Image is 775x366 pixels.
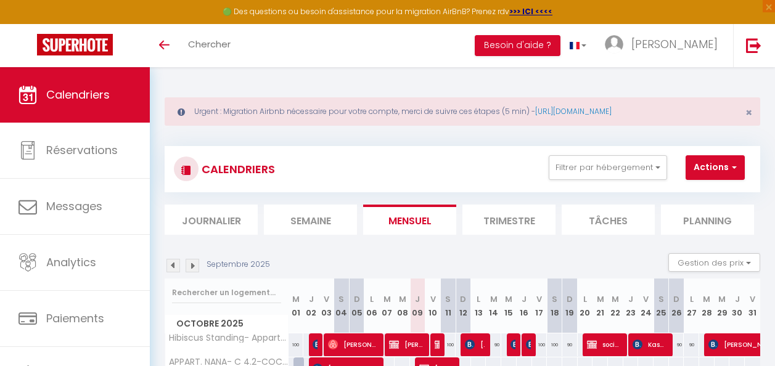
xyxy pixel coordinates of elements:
abbr: D [460,293,466,305]
th: 31 [745,279,760,333]
span: × [745,105,752,120]
abbr: L [477,293,480,305]
th: 19 [562,279,578,333]
th: 18 [547,279,562,333]
div: Urgent : Migration Airbnb nécessaire pour votre compte, merci de suivre ces étapes (5 min) - [165,97,760,126]
abbr: M [505,293,512,305]
div: 100 [547,333,562,356]
abbr: D [354,293,360,305]
abbr: J [309,293,314,305]
abbr: L [583,293,587,305]
input: Rechercher un logement... [172,282,281,304]
th: 02 [303,279,319,333]
h3: CALENDRIERS [199,155,275,183]
span: [PERSON_NAME] [511,333,515,356]
th: 27 [684,279,699,333]
abbr: V [430,293,436,305]
span: [PERSON_NAME] [631,36,718,52]
div: 90 [684,333,699,356]
abbr: J [628,293,633,305]
th: 17 [532,279,547,333]
abbr: M [292,293,300,305]
abbr: M [718,293,726,305]
li: Journalier [165,205,258,235]
p: Septembre 2025 [207,259,270,270]
abbr: M [490,293,498,305]
th: 13 [471,279,486,333]
span: [PERSON_NAME] [435,333,440,356]
a: [URL][DOMAIN_NAME] [535,106,612,116]
li: Trimestre [462,205,556,235]
span: société UNIFORMATION [587,333,621,356]
th: 09 [410,279,425,333]
abbr: S [658,293,664,305]
th: 29 [715,279,730,333]
button: Filtrer par hébergement [549,155,667,180]
abbr: D [673,293,679,305]
div: 100 [440,333,456,356]
span: [PERSON_NAME] [526,333,531,356]
th: 08 [395,279,410,333]
a: Chercher [179,24,240,67]
abbr: M [703,293,710,305]
th: 24 [638,279,654,333]
span: [PERSON_NAME] [313,333,318,356]
a: ... [PERSON_NAME] [596,24,733,67]
li: Mensuel [363,205,456,235]
th: 28 [699,279,715,333]
img: ... [605,35,623,54]
abbr: M [383,293,391,305]
abbr: D [567,293,573,305]
li: Tâches [562,205,655,235]
span: Paiements [46,311,104,326]
button: Gestion des prix [668,253,760,272]
button: Close [745,107,752,118]
th: 14 [486,279,501,333]
abbr: M [612,293,619,305]
span: Hibiscus Standing- Appartement Cosy [167,333,290,343]
span: [PERSON_NAME] [389,333,424,356]
th: 15 [501,279,517,333]
span: Kasandikromo [PERSON_NAME] [633,333,667,356]
th: 12 [456,279,471,333]
th: 26 [669,279,684,333]
abbr: V [324,293,329,305]
div: 90 [669,333,684,356]
li: Planning [661,205,754,235]
abbr: L [370,293,374,305]
th: 07 [380,279,395,333]
th: 01 [289,279,304,333]
button: Actions [686,155,745,180]
span: [PERSON_NAME] [328,333,377,356]
abbr: J [735,293,740,305]
th: 21 [593,279,608,333]
th: 03 [319,279,334,333]
abbr: L [690,293,694,305]
span: Calendriers [46,87,110,102]
span: Analytics [46,254,96,270]
abbr: J [522,293,527,305]
abbr: S [338,293,344,305]
img: Super Booking [37,34,113,55]
li: Semaine [264,205,357,235]
th: 22 [608,279,623,333]
abbr: V [750,293,755,305]
img: logout [746,38,761,53]
span: Octobre 2025 [165,315,288,333]
th: 10 [425,279,441,333]
th: 04 [334,279,350,333]
th: 20 [578,279,593,333]
button: Besoin d'aide ? [475,35,560,56]
th: 16 [517,279,532,333]
a: >>> ICI <<<< [509,6,552,17]
th: 30 [729,279,745,333]
abbr: M [597,293,604,305]
span: Messages [46,198,102,214]
th: 23 [623,279,639,333]
th: 25 [654,279,669,333]
abbr: V [643,293,649,305]
div: 90 [486,333,501,356]
th: 05 [349,279,364,333]
div: 100 [289,333,304,356]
